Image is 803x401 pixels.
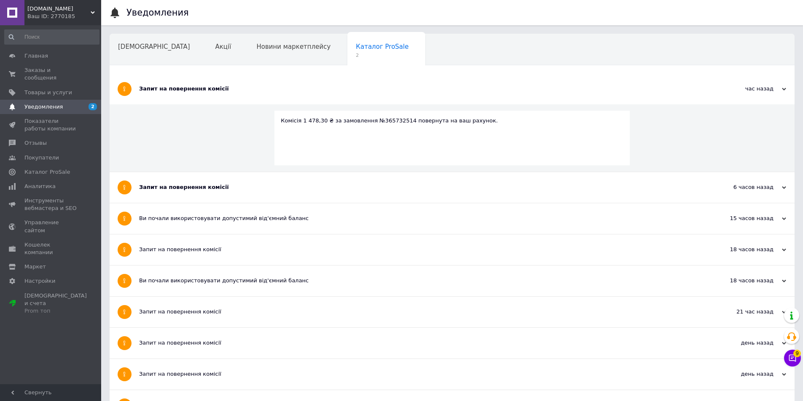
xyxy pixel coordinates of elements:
[89,103,97,110] span: 2
[702,308,786,316] div: 21 час назад
[702,246,786,253] div: 18 часов назад
[27,13,101,20] div: Ваш ID: 2770185
[27,5,91,13] span: blessed.shoes
[702,85,786,93] div: час назад
[139,85,702,93] div: Запит на повернення комісії
[702,215,786,222] div: 15 часов назад
[702,339,786,347] div: день назад
[24,89,72,96] span: Товары и услуги
[139,183,702,191] div: Запит на повернення комісії
[139,339,702,347] div: Запит на повернення комісії
[139,277,702,284] div: Ви почали використовувати допустимий від'ємний баланс
[24,263,46,271] span: Маркет
[24,292,87,315] span: [DEMOGRAPHIC_DATA] и счета
[793,348,801,356] span: 9
[139,215,702,222] div: Ви почали використовувати допустимий від'ємний баланс
[24,154,59,162] span: Покупатели
[702,370,786,378] div: день назад
[702,277,786,284] div: 18 часов назад
[24,139,47,147] span: Отзывы
[24,117,78,133] span: Показатели работы компании
[24,103,63,111] span: Уведомления
[356,43,408,50] span: Каталог ProSale
[784,350,801,366] button: Чат с покупателем9
[118,43,190,50] span: [DEMOGRAPHIC_DATA]
[24,168,70,176] span: Каталог ProSale
[281,117,623,125] div: Комісія 1 478,30 ₴ за замовлення №365732514 повернута на ваш рахунок.
[24,52,48,60] span: Главная
[24,66,78,82] span: Заказы и сообщения
[356,52,408,58] span: 2
[139,246,702,253] div: Запит на повернення комісії
[4,29,99,45] input: Поиск
[24,197,78,212] span: Инструменты вебмастера и SEO
[139,308,702,316] div: Запит на повернення комісії
[24,307,87,315] div: Prom топ
[24,219,78,234] span: Управление сайтом
[215,43,231,50] span: Акції
[256,43,330,50] span: Новини маркетплейсу
[139,370,702,378] div: Запит на повернення комісії
[702,183,786,191] div: 6 часов назад
[24,183,56,190] span: Аналитика
[24,277,55,285] span: Настройки
[24,241,78,256] span: Кошелек компании
[126,8,189,18] h1: Уведомления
